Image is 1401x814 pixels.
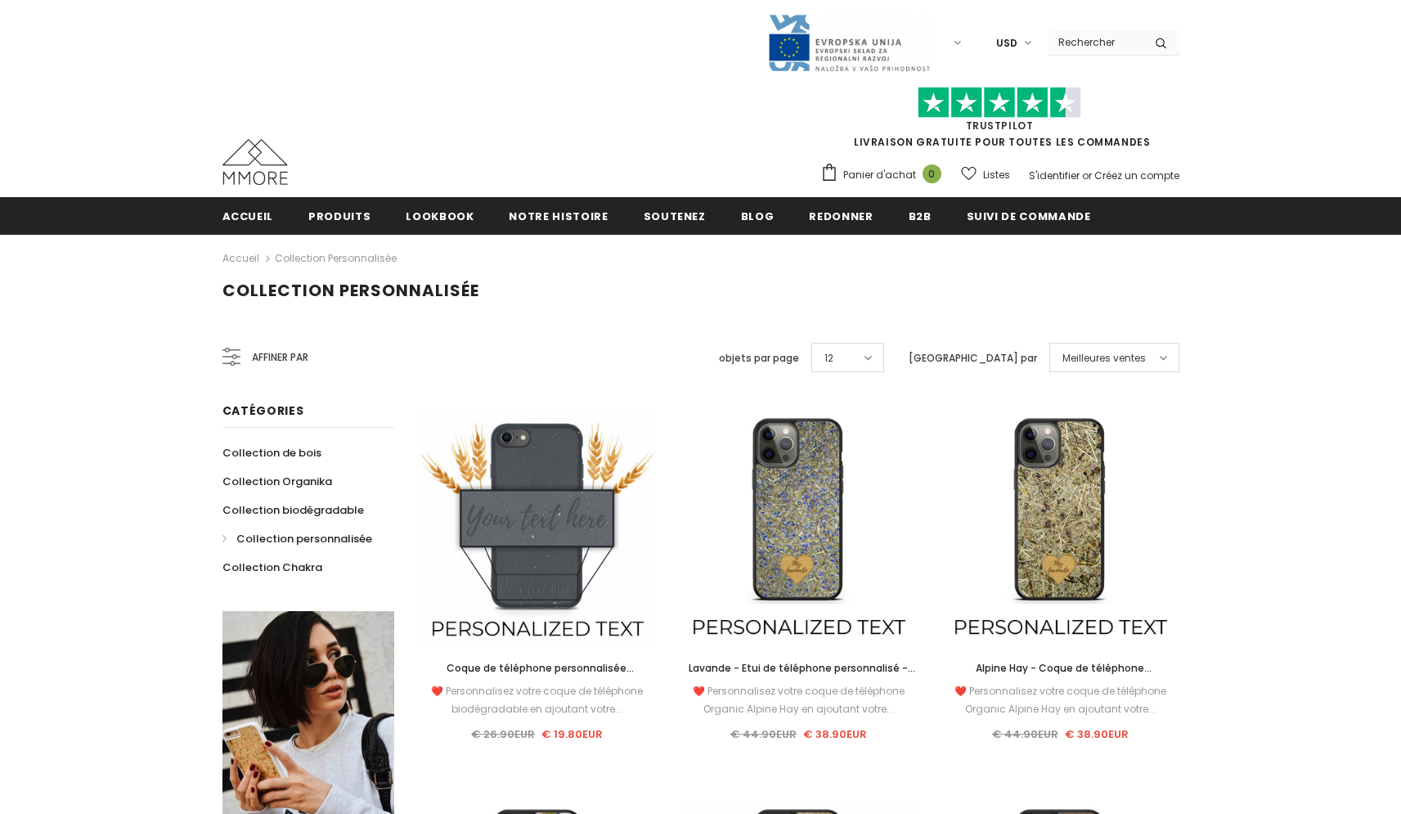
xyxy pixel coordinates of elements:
span: soutenez [644,209,706,224]
a: S'identifier [1029,169,1080,182]
span: € 44.90EUR [992,726,1058,742]
span: Alpine Hay - Coque de téléphone personnalisée - Cadeau personnalisé [964,661,1156,693]
a: Lavande - Etui de téléphone personnalisé - Cadeau personnalisé [680,659,917,677]
span: Notre histoire [509,209,608,224]
span: B2B [909,209,932,224]
span: Blog [741,209,775,224]
a: soutenez [644,197,706,234]
a: Produits [308,197,370,234]
a: Collection Chakra [222,553,322,582]
input: Search Site [1049,30,1143,54]
span: Collection Organika [222,474,332,489]
span: Collection Chakra [222,560,322,575]
img: Javni Razpis [767,13,931,73]
span: € 44.90EUR [730,726,797,742]
a: Lookbook [406,197,474,234]
span: Redonner [809,209,873,224]
span: 0 [923,164,941,183]
a: Accueil [222,249,259,268]
span: Listes [983,167,1010,183]
span: Meilleures ventes [1062,350,1146,367]
label: objets par page [719,350,799,367]
span: LIVRAISON GRATUITE POUR TOUTES LES COMMANDES [820,94,1179,149]
a: Accueil [222,197,274,234]
span: Coque de téléphone personnalisée biodégradable - Noire [447,661,634,693]
div: ❤️ Personnalisez votre coque de téléphone biodégradable en ajoutant votre... [419,682,656,718]
span: € 19.80EUR [541,726,603,742]
a: Coque de téléphone personnalisée biodégradable - Noire [419,659,656,677]
a: Collection personnalisée [222,524,372,553]
a: Collection Organika [222,467,332,496]
span: Catégories [222,403,304,419]
a: Créez un compte [1094,169,1179,182]
div: ❤️ Personnalisez votre coque de téléphone Organic Alpine Hay en ajoutant votre... [941,682,1179,718]
span: € 26.90EUR [471,726,535,742]
a: Suivi de commande [967,197,1091,234]
span: Suivi de commande [967,209,1091,224]
a: TrustPilot [966,119,1034,133]
span: USD [996,35,1017,52]
span: Lookbook [406,209,474,224]
a: Collection personnalisée [275,251,397,265]
img: Cas MMORE [222,139,288,185]
label: [GEOGRAPHIC_DATA] par [909,350,1037,367]
span: Collection personnalisée [222,279,479,302]
img: Faites confiance aux étoiles pilotes [918,87,1081,119]
span: Panier d'achat [843,167,916,183]
a: Notre histoire [509,197,608,234]
span: Collection biodégradable [222,502,364,518]
a: Panier d'achat 0 [820,163,950,187]
a: Redonner [809,197,873,234]
a: B2B [909,197,932,234]
a: Listes [961,160,1010,189]
a: Blog [741,197,775,234]
span: Accueil [222,209,274,224]
a: Alpine Hay - Coque de téléphone personnalisée - Cadeau personnalisé [941,659,1179,677]
span: Produits [308,209,370,224]
a: Collection de bois [222,438,321,467]
span: Lavande - Etui de téléphone personnalisé - Cadeau personnalisé [689,661,915,693]
span: 12 [824,350,833,367]
span: Collection personnalisée [236,531,372,546]
span: or [1082,169,1092,182]
a: Javni Razpis [767,35,931,49]
div: ❤️ Personnalisez votre coque de téléphone Organic Alpine Hay en ajoutant votre... [680,682,917,718]
span: Collection de bois [222,445,321,461]
span: Affiner par [252,349,308,367]
a: Collection biodégradable [222,496,364,524]
span: € 38.90EUR [1065,726,1129,742]
span: € 38.90EUR [803,726,867,742]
